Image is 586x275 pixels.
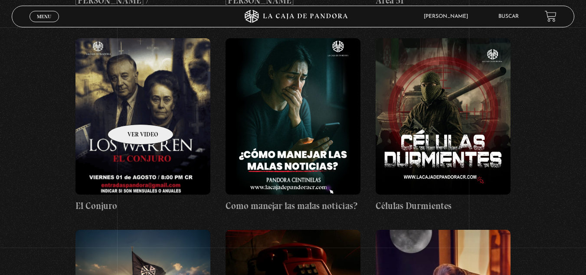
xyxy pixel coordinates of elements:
[419,14,477,19] span: [PERSON_NAME]
[376,199,511,213] h4: Células Durmientes
[75,199,210,213] h4: El Conjuro
[37,14,51,19] span: Menu
[545,10,557,22] a: View your shopping cart
[226,38,360,213] a: Como manejar las malas noticias?
[376,38,511,213] a: Células Durmientes
[34,21,54,27] span: Cerrar
[75,38,210,213] a: El Conjuro
[498,14,519,19] a: Buscar
[226,199,360,213] h4: Como manejar las malas noticias?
